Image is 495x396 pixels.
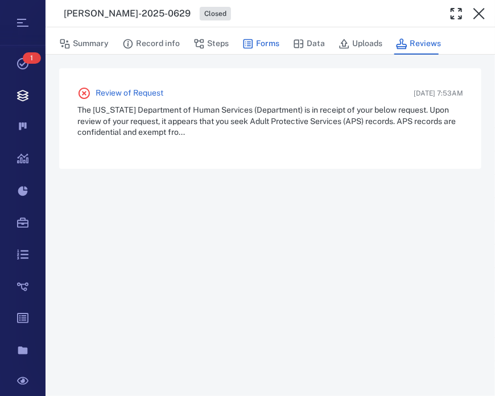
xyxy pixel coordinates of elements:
button: Uploads [339,33,382,55]
p: The [US_STATE] Department of Human Services (Department) is in receipt of your below request. Upo... [77,105,463,138]
button: Steps [193,33,229,55]
a: Review of Request [96,88,163,99]
button: Reviews [396,33,441,55]
span: Closed [202,9,229,19]
span: Help [26,8,49,18]
button: Close [468,2,490,25]
div: Review of Request[DATE] 7:53AMThe [US_STATE] Department of Human Services (Department) is in rece... [68,77,472,155]
span: 1 [23,52,41,64]
button: Record info [122,33,180,55]
span: [DATE] 7:53AM [414,88,463,98]
button: Data [293,33,325,55]
h3: [PERSON_NAME]-2025-0629 [64,7,191,20]
button: Summary [59,33,109,55]
button: Toggle Fullscreen [445,2,468,25]
button: Forms [242,33,279,55]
